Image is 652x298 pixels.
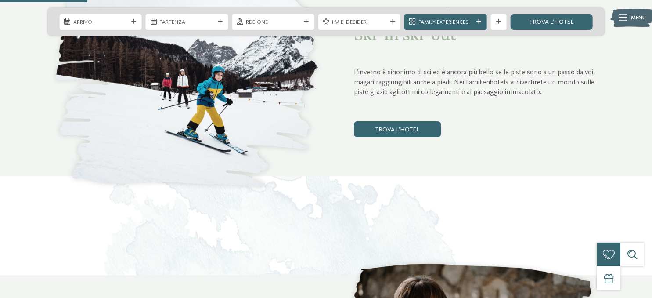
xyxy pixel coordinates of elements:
[354,121,441,137] a: trova l’hotel
[354,68,605,98] p: L’inverno è sinonimo di sci ed è ancora più bello se le piste sono a un passo da voi, magari ragg...
[246,18,300,26] span: Regione
[159,18,214,26] span: Partenza
[418,18,472,26] span: Family Experiences
[73,18,128,26] span: Arrivo
[510,14,592,30] a: trova l’hotel
[332,18,386,26] span: I miei desideri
